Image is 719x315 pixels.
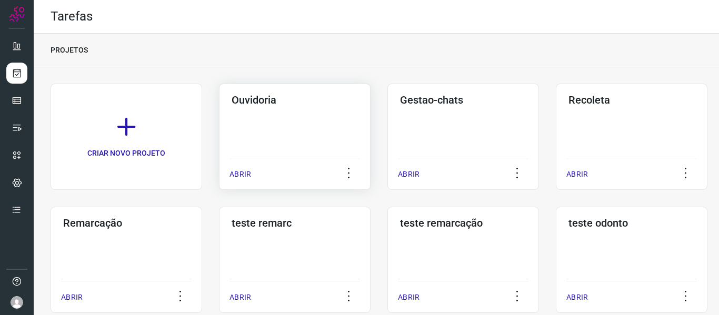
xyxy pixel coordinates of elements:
h3: Remarcação [63,217,189,229]
img: avatar-user-boy.jpg [11,296,23,309]
p: ABRIR [398,169,420,180]
h3: Gestao-chats [400,94,526,106]
h2: Tarefas [51,9,93,24]
p: CRIAR NOVO PROJETO [87,148,165,159]
p: ABRIR [229,169,251,180]
h3: teste remarc [232,217,358,229]
h3: Recoleta [568,94,695,106]
p: ABRIR [566,292,588,303]
p: ABRIR [61,292,83,303]
p: ABRIR [566,169,588,180]
h3: Ouvidoria [232,94,358,106]
img: Logo [9,6,25,22]
h3: teste odonto [568,217,695,229]
p: ABRIR [229,292,251,303]
p: PROJETOS [51,45,88,56]
h3: teste remarcação [400,217,526,229]
p: ABRIR [398,292,420,303]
